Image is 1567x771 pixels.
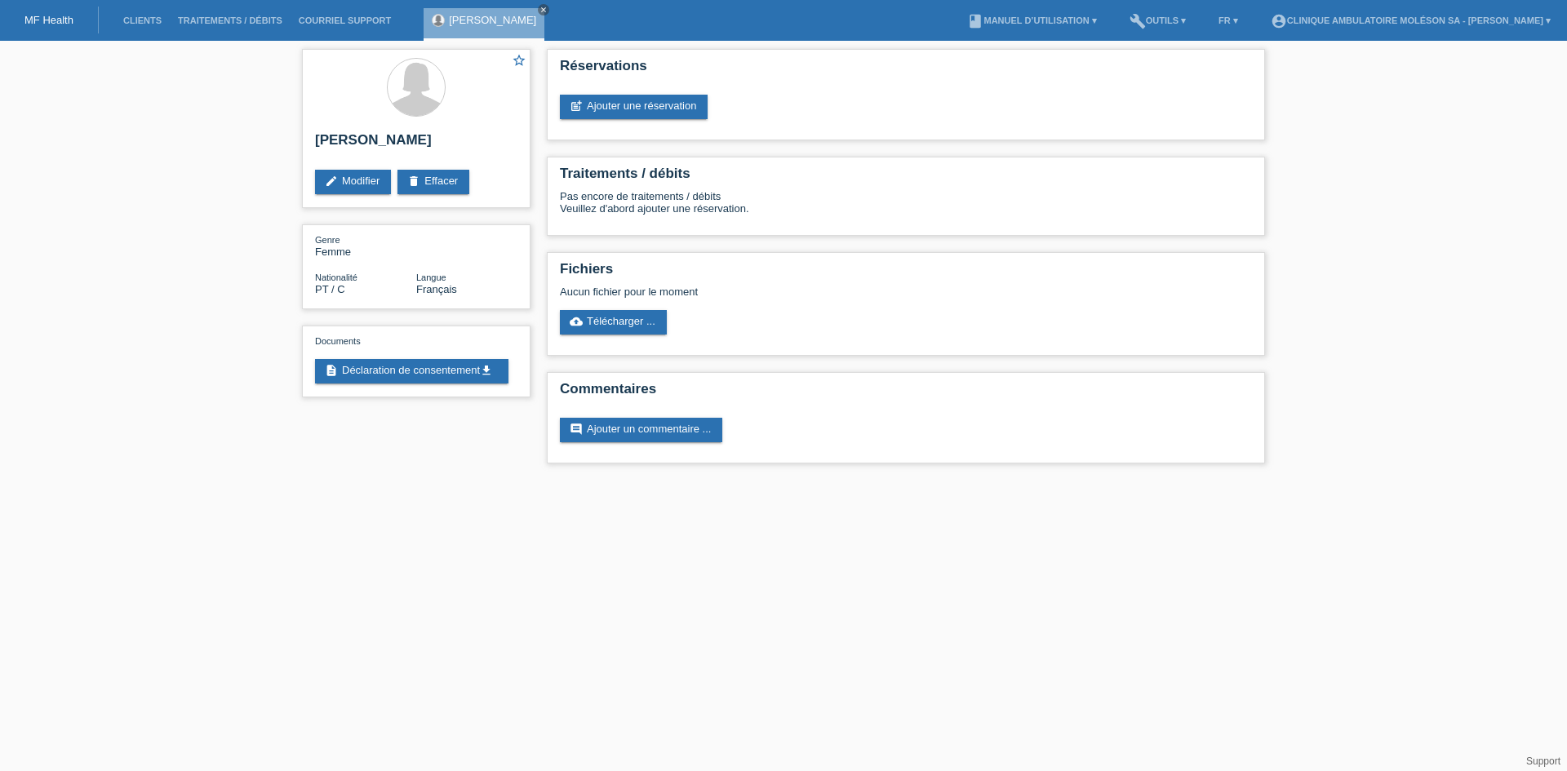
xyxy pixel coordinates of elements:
a: account_circleClinique ambulatoire Moléson SA - [PERSON_NAME] ▾ [1263,16,1559,25]
h2: Fichiers [560,261,1252,286]
i: star_border [512,53,526,68]
i: description [325,364,338,377]
a: Traitements / débits [170,16,291,25]
a: editModifier [315,170,391,194]
a: cloud_uploadTélécharger ... [560,310,667,335]
span: Nationalité [315,273,357,282]
a: deleteEffacer [397,170,469,194]
a: MF Health [24,14,73,26]
i: build [1130,13,1146,29]
a: close [538,4,549,16]
i: close [539,6,548,14]
a: Courriel Support [291,16,399,25]
i: account_circle [1271,13,1287,29]
a: descriptionDéclaration de consentementget_app [315,359,508,383]
i: book [967,13,983,29]
span: Français [416,283,457,295]
i: edit [325,175,338,188]
div: Aucun fichier pour le moment [560,286,1059,298]
a: post_addAjouter une réservation [560,95,708,119]
h2: [PERSON_NAME] [315,132,517,157]
h2: Réservations [560,58,1252,82]
i: comment [570,423,583,436]
a: Support [1526,755,1560,767]
i: cloud_upload [570,315,583,328]
a: [PERSON_NAME] [449,14,536,26]
i: delete [407,175,420,188]
a: commentAjouter un commentaire ... [560,418,722,442]
a: Clients [115,16,170,25]
a: FR ▾ [1210,16,1246,25]
div: Pas encore de traitements / débits Veuillez d'abord ajouter une réservation. [560,190,1252,227]
h2: Commentaires [560,381,1252,405]
a: star_border [512,53,526,70]
span: Genre [315,235,340,245]
span: Documents [315,336,361,346]
i: post_add [570,100,583,113]
a: buildOutils ▾ [1121,16,1194,25]
div: Femme [315,233,416,258]
h2: Traitements / débits [560,166,1252,190]
a: bookManuel d’utilisation ▾ [959,16,1104,25]
span: Portugal / C / 01.04.2020 [315,283,345,295]
span: Langue [416,273,446,282]
i: get_app [480,364,493,377]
